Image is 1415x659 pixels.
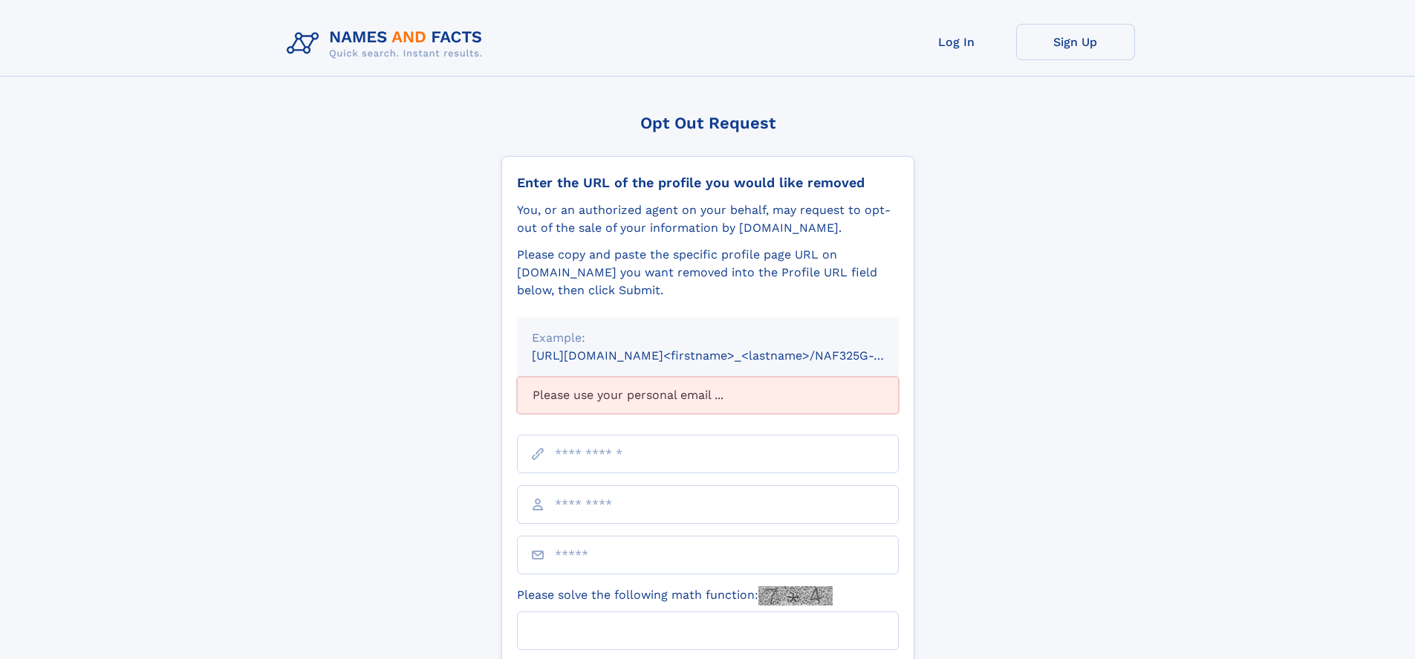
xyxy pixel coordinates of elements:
img: Logo Names and Facts [281,24,495,64]
div: Opt Out Request [501,114,914,132]
div: Enter the URL of the profile you would like removed [517,175,899,191]
div: Example: [532,329,884,347]
a: Sign Up [1016,24,1135,60]
div: Please use your personal email ... [517,377,899,414]
div: You, or an authorized agent on your behalf, may request to opt-out of the sale of your informatio... [517,201,899,237]
div: Please copy and paste the specific profile page URL on [DOMAIN_NAME] you want removed into the Pr... [517,246,899,299]
small: [URL][DOMAIN_NAME]<firstname>_<lastname>/NAF325G-xxxxxxxx [532,348,927,363]
label: Please solve the following math function: [517,586,833,606]
a: Log In [897,24,1016,60]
